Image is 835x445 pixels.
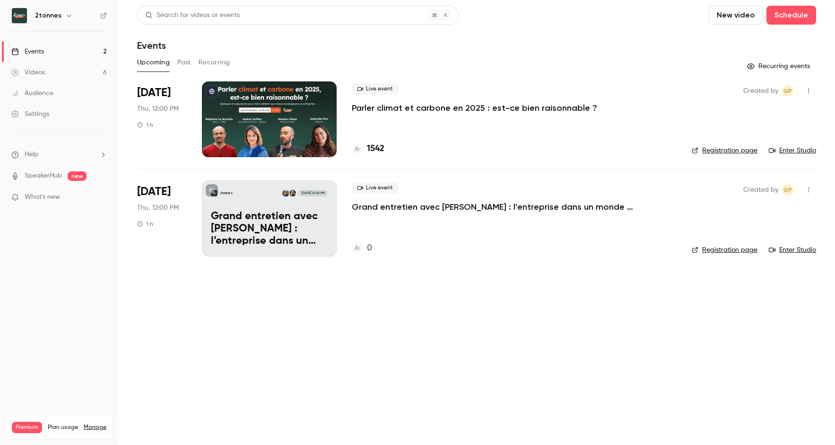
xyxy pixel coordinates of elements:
[352,242,372,255] a: 0
[782,184,793,196] span: Gabrielle Piot
[25,150,38,160] span: Help
[137,184,171,199] span: [DATE]
[137,180,187,256] div: Oct 16 Thu, 12:00 PM (Europe/Paris)
[11,150,107,160] li: help-dropdown-opener
[48,424,78,431] span: Plan usage
[743,59,816,74] button: Recurring events
[137,55,170,70] button: Upcoming
[35,11,61,20] h6: 2tonnes
[352,201,635,213] a: Grand entretien avec [PERSON_NAME] : l’entreprise dans un monde en crises
[202,180,337,256] a: Grand entretien avec Frédéric Mazzella : l’entreprise dans un monde en crises 2tonnesPierre-Alix ...
[367,242,372,255] h4: 0
[137,40,166,51] h1: Events
[12,422,42,433] span: Premium
[68,171,87,181] span: new
[298,190,327,196] span: [DATE] 12:00 PM
[145,10,240,20] div: Search for videos or events
[743,184,778,196] span: Created by
[137,104,179,114] span: Thu, 12:00 PM
[137,81,187,157] div: Sep 18 Thu, 12:00 PM (Europe/Paris)
[769,245,816,255] a: Enter Studio
[11,47,44,56] div: Events
[282,190,289,196] img: Frédéric Mazzella
[25,192,60,202] span: What's new
[783,85,792,97] span: GP
[766,6,816,25] button: Schedule
[12,8,27,23] img: 2tonnes
[177,55,191,70] button: Past
[352,83,399,95] span: Live event
[84,424,106,431] a: Manage
[137,121,153,129] div: 1 h
[96,193,107,202] iframe: Noticeable Trigger
[352,102,597,114] a: Parler climat et carbone en 2025 : est-ce bien raisonnable ?
[137,203,179,213] span: Thu, 12:00 PM
[137,85,171,100] span: [DATE]
[769,146,816,155] a: Enter Studio
[211,211,328,247] p: Grand entretien avec [PERSON_NAME] : l’entreprise dans un monde en crises
[352,182,399,194] span: Live event
[199,55,230,70] button: Recurring
[25,171,62,181] a: SpeakerHub
[11,109,49,119] div: Settings
[220,191,233,196] p: 2tonnes
[289,190,296,196] img: Pierre-Alix Lloret-Bavai
[692,245,757,255] a: Registration page
[137,220,153,228] div: 1 h
[692,146,757,155] a: Registration page
[709,6,763,25] button: New video
[11,68,45,77] div: Videos
[782,85,793,97] span: Gabrielle Piot
[352,142,384,155] a: 1542
[367,142,384,155] h4: 1542
[743,85,778,97] span: Created by
[11,89,53,98] div: Audience
[783,184,792,196] span: GP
